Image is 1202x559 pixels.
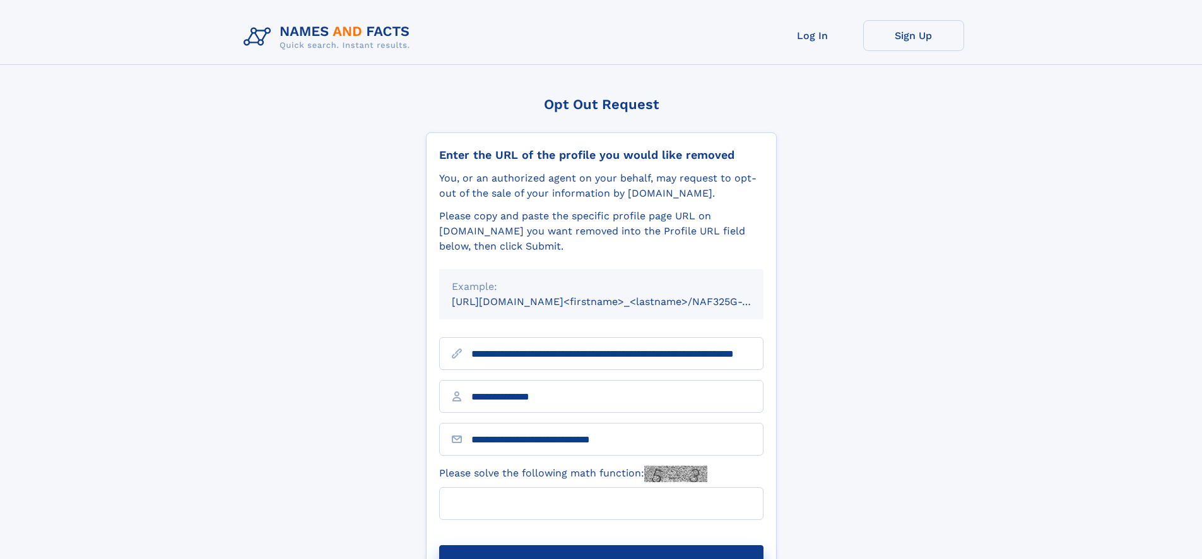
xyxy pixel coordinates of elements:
img: Logo Names and Facts [239,20,420,54]
a: Log In [762,20,863,51]
div: Please copy and paste the specific profile page URL on [DOMAIN_NAME] you want removed into the Pr... [439,209,763,254]
small: [URL][DOMAIN_NAME]<firstname>_<lastname>/NAF325G-xxxxxxxx [452,296,787,308]
div: Opt Out Request [426,96,777,112]
div: Example: [452,279,751,294]
div: Enter the URL of the profile you would like removed [439,148,763,162]
a: Sign Up [863,20,964,51]
div: You, or an authorized agent on your behalf, may request to opt-out of the sale of your informatio... [439,171,763,201]
label: Please solve the following math function: [439,466,707,482]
